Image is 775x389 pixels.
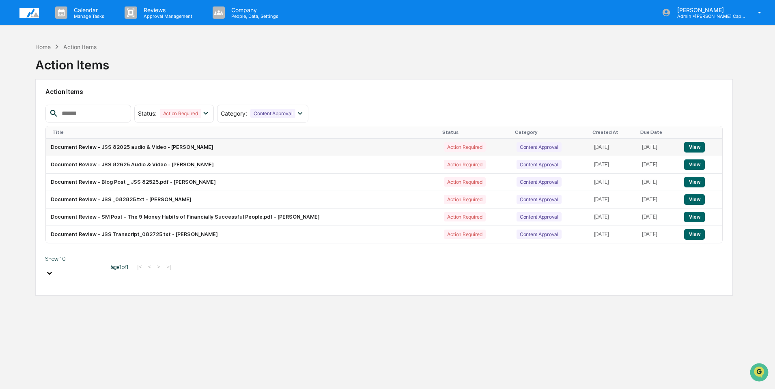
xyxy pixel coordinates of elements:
[67,13,108,19] p: Manage Tasks
[684,194,705,205] button: View
[5,114,54,129] a: 🔎Data Lookup
[444,195,485,204] div: Action Required
[46,174,439,191] td: Document Review - Blog Post _ JSS 82525.pdf - [PERSON_NAME]
[19,8,39,18] img: logo
[155,263,163,270] button: >
[444,230,485,239] div: Action Required
[46,139,439,156] td: Document Review - JSS 82025 audio & Video - [PERSON_NAME]
[637,226,679,243] td: [DATE]
[225,6,282,13] p: Company
[67,102,101,110] span: Attestations
[8,103,15,110] div: 🖐️
[515,129,586,135] div: Category
[67,6,108,13] p: Calendar
[684,229,705,240] button: View
[517,195,562,204] div: Content Approval
[589,208,637,226] td: [DATE]
[135,263,144,270] button: |<
[146,263,154,270] button: <
[517,142,562,152] div: Content Approval
[35,51,109,72] div: Action Items
[46,226,439,243] td: Document Review - JSS Transcript_082725.txt - [PERSON_NAME]
[137,6,196,13] p: Reviews
[56,99,104,114] a: 🗄️Attestations
[5,99,56,114] a: 🖐️Preclearance
[592,129,634,135] div: Created At
[137,13,196,19] p: Approval Management
[52,129,436,135] div: Title
[637,208,679,226] td: [DATE]
[59,103,65,110] div: 🗄️
[640,129,676,135] div: Due Date
[589,191,637,208] td: [DATE]
[46,156,439,174] td: Document Review - JSS 82625 Audio & Video - [PERSON_NAME]
[444,177,485,187] div: Action Required
[164,263,173,270] button: >|
[684,177,705,187] button: View
[35,43,51,50] div: Home
[589,156,637,174] td: [DATE]
[160,109,201,118] div: Action Required
[16,118,51,126] span: Data Lookup
[684,161,705,168] a: View
[517,160,562,169] div: Content Approval
[684,179,705,185] a: View
[46,191,439,208] td: Document Review - JSS _082825.txt - [PERSON_NAME]
[442,129,508,135] div: Status
[517,177,562,187] div: Content Approval
[589,226,637,243] td: [DATE]
[45,88,723,96] h2: Action Items
[444,142,485,152] div: Action Required
[684,231,705,237] a: View
[81,138,98,144] span: Pylon
[671,13,746,19] p: Admin • [PERSON_NAME] Capital Management
[637,156,679,174] td: [DATE]
[637,191,679,208] td: [DATE]
[444,212,485,221] div: Action Required
[16,102,52,110] span: Preclearance
[221,110,247,117] span: Category :
[684,212,705,222] button: View
[671,6,746,13] p: [PERSON_NAME]
[138,110,157,117] span: Status :
[517,212,562,221] div: Content Approval
[684,144,705,150] a: View
[637,174,679,191] td: [DATE]
[684,196,705,202] a: View
[517,230,562,239] div: Content Approval
[444,160,485,169] div: Action Required
[28,62,133,70] div: Start new chat
[637,139,679,156] td: [DATE]
[8,118,15,125] div: 🔎
[589,139,637,156] td: [DATE]
[8,62,23,77] img: 1746055101610-c473b297-6a78-478c-a979-82029cc54cd1
[46,208,439,226] td: Document Review - SM Post - The 9 Money Habits of Financially Successful People.pdf - [PERSON_NAME]
[250,109,295,118] div: Content Approval
[684,159,705,170] button: View
[8,17,148,30] p: How can we help?
[63,43,97,50] div: Action Items
[684,214,705,220] a: View
[28,70,103,77] div: We're available if you need us!
[57,137,98,144] a: Powered byPylon
[225,13,282,19] p: People, Data, Settings
[138,64,148,74] button: Start new chat
[108,264,129,270] span: Page 1 of 1
[749,362,771,384] iframe: Open customer support
[45,256,102,262] div: Show 10
[684,142,705,153] button: View
[589,174,637,191] td: [DATE]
